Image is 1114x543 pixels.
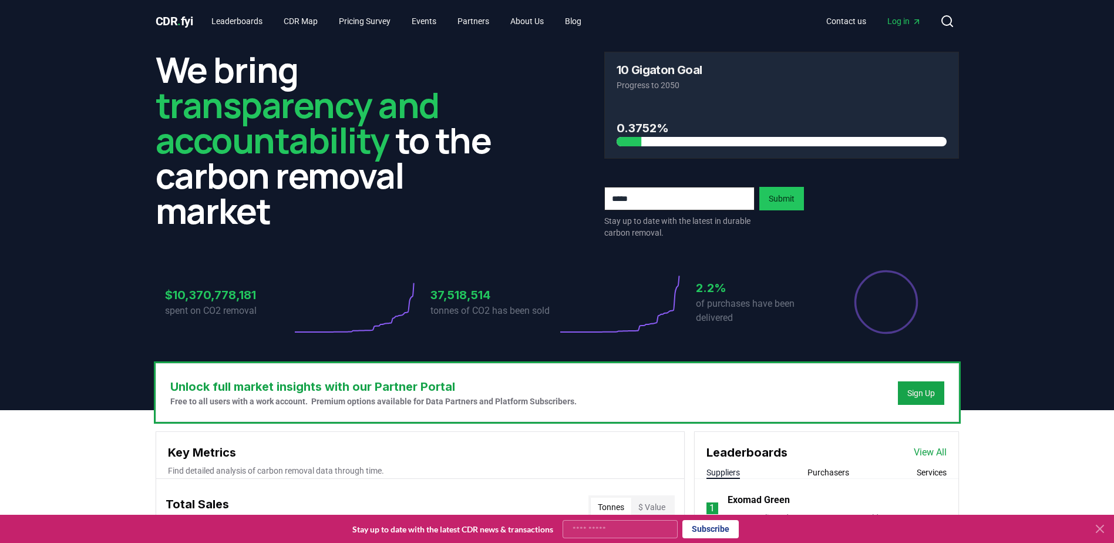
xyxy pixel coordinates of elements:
p: Progress to 2050 [617,79,947,91]
a: CDR Map [274,11,327,32]
h3: Total Sales [166,495,229,519]
h3: Unlock full market insights with our Partner Portal [170,378,577,395]
h3: 37,518,514 [430,286,557,304]
button: Submit [759,187,804,210]
nav: Main [817,11,931,32]
p: Tonnes Sold : [834,512,920,524]
p: Stay up to date with the latest in durable carbon removal. [604,215,755,239]
a: Pricing Survey [329,11,400,32]
a: Leaderboards [202,11,272,32]
button: Tonnes [591,498,631,517]
button: Sign Up [898,381,944,405]
nav: Main [202,11,591,32]
h3: 2.2% [696,279,823,297]
h3: $10,370,778,181 [165,286,292,304]
a: Blog [556,11,591,32]
button: Suppliers [706,467,740,478]
a: Log in [878,11,931,32]
a: Contact us [817,11,876,32]
div: Percentage of sales delivered [853,269,919,335]
p: 1 [709,501,715,515]
span: transparency and accountability [156,81,439,164]
button: Purchasers [807,467,849,478]
p: Tonnes Delivered : [728,512,823,524]
p: of purchases have been delivered [696,297,823,325]
a: Exomad Green [728,493,790,507]
p: Find detailed analysis of carbon removal data through time. [168,465,672,477]
a: View All [914,445,947,460]
span: Log in [887,15,921,27]
h3: 10 Gigaton Goal [617,64,702,76]
p: spent on CO2 removal [165,304,292,318]
span: 1.807.222 [882,513,920,522]
h3: Key Metrics [168,444,672,461]
p: tonnes of CO2 has been sold [430,304,557,318]
a: Partners [448,11,499,32]
a: Events [402,11,446,32]
a: Sign Up [907,387,935,399]
span: . [177,14,181,28]
h3: 0.3752% [617,119,947,137]
button: $ Value [631,498,672,517]
h3: Leaderboards [706,444,787,461]
a: About Us [501,11,553,32]
button: Services [917,467,947,478]
p: Free to all users with a work account. Premium options available for Data Partners and Platform S... [170,395,577,407]
h2: We bring to the carbon removal market [156,52,510,228]
a: CDR.fyi [156,13,193,29]
span: 174.771 [792,513,823,522]
span: CDR fyi [156,14,193,28]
